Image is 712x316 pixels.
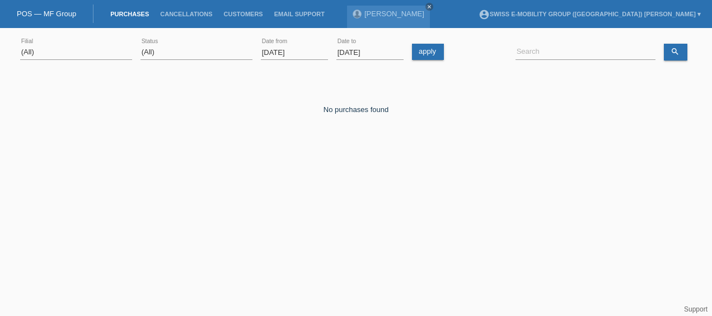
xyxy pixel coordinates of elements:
a: POS — MF Group [17,10,76,18]
a: account_circleSwiss E-Mobility Group ([GEOGRAPHIC_DATA]) [PERSON_NAME] ▾ [473,11,706,17]
i: account_circle [479,9,490,20]
i: search [671,47,680,56]
a: close [425,3,433,11]
a: Cancellations [154,11,218,17]
a: Customers [218,11,269,17]
a: Email Support [269,11,330,17]
a: search [664,44,687,61]
a: apply [412,44,444,60]
div: No purchases found [20,89,692,114]
a: Support [684,305,708,313]
a: [PERSON_NAME] [364,10,424,18]
i: close [427,4,432,10]
a: Purchases [105,11,154,17]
